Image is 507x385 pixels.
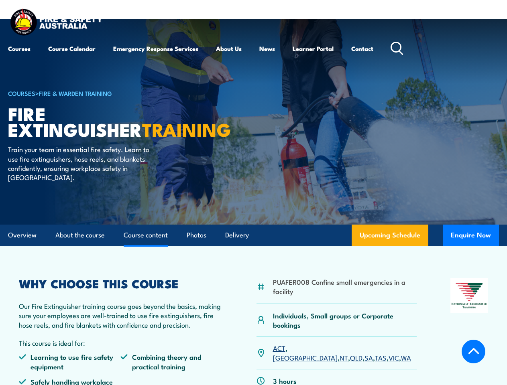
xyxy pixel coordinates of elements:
a: Overview [8,225,37,246]
button: Enquire Now [443,225,499,246]
a: Contact [351,39,373,58]
a: Delivery [225,225,249,246]
a: ACT [273,343,285,353]
img: Nationally Recognised Training logo. [450,278,488,314]
p: Train your team in essential fire safety. Learn to use fire extinguishers, hose reels, and blanke... [8,144,155,182]
a: Emergency Response Services [113,39,198,58]
a: News [259,39,275,58]
a: SA [364,353,373,362]
p: Our Fire Extinguisher training course goes beyond the basics, making sure your employees are well... [19,301,222,329]
li: Learning to use fire safety equipment [19,352,120,371]
a: Courses [8,39,31,58]
p: This course is ideal for: [19,338,222,347]
a: COURSES [8,89,35,97]
li: PUAFER008 Confine small emergencies in a facility [273,277,417,296]
a: WA [401,353,411,362]
h2: WHY CHOOSE THIS COURSE [19,278,222,288]
p: Individuals, Small groups or Corporate bookings [273,311,417,330]
li: Combining theory and practical training [120,352,222,371]
a: About Us [216,39,242,58]
a: Learner Portal [293,39,334,58]
a: NT [340,353,348,362]
a: About the course [55,225,105,246]
strong: TRAINING [142,115,231,143]
h1: Fire Extinguisher [8,105,206,137]
a: Upcoming Schedule [352,225,428,246]
a: TAS [375,353,387,362]
h6: > [8,88,206,98]
a: Course content [124,225,168,246]
p: , , , , , , , [273,343,417,362]
a: Photos [187,225,206,246]
a: Fire & Warden Training [39,89,112,97]
a: VIC [389,353,399,362]
a: [GEOGRAPHIC_DATA] [273,353,338,362]
a: QLD [350,353,362,362]
a: Course Calendar [48,39,96,58]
